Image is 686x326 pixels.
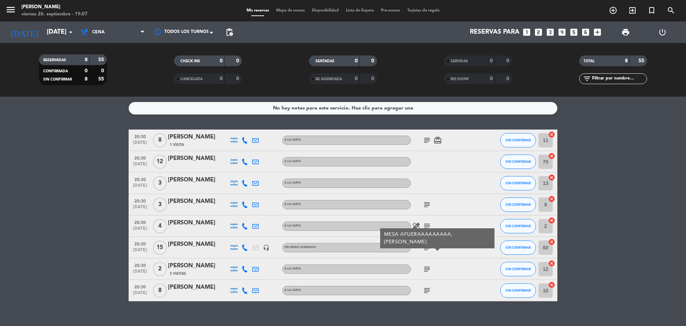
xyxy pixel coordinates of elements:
[85,57,88,62] strong: 8
[168,218,229,228] div: [PERSON_NAME]
[131,140,149,149] span: [DATE]
[43,58,66,62] span: RESERVADAS
[284,246,316,249] span: Sin menú asignado
[534,28,543,37] i: looks_two
[548,174,555,181] i: cancel
[236,76,240,81] strong: 0
[423,286,431,295] i: subject
[591,75,647,83] input: Filtrar por nombre...
[644,21,681,43] div: LOG OUT
[500,283,536,298] button: SIN CONFIRMAR
[593,28,602,37] i: add_box
[506,245,531,249] span: SIN CONFIRMAR
[581,28,590,37] i: looks_6
[131,175,149,183] span: 20:30
[308,9,342,13] span: Disponibilidad
[569,28,578,37] i: looks_5
[506,267,531,271] span: SIN CONFIRMAR
[131,291,149,299] span: [DATE]
[131,282,149,291] span: 20:30
[131,269,149,277] span: [DATE]
[21,4,88,11] div: [PERSON_NAME]
[371,76,376,81] strong: 0
[284,181,301,184] span: A LA CARTA
[284,160,301,163] span: A LA CARTA
[5,4,16,18] button: menu
[506,58,511,63] strong: 0
[92,30,105,35] span: Cena
[557,28,567,37] i: looks_4
[153,198,167,212] span: 3
[131,162,149,170] span: [DATE]
[168,154,229,163] div: [PERSON_NAME]
[225,28,234,37] span: pending_actions
[85,77,88,82] strong: 8
[131,196,149,205] span: 20:30
[667,6,675,15] i: search
[506,224,531,228] span: SIN CONFIRMAR
[609,6,617,15] i: add_circle_outline
[506,160,531,164] span: SIN CONFIRMAR
[522,28,531,37] i: looks_one
[500,155,536,169] button: SIN CONFIRMAR
[21,11,88,18] div: viernes 26. septiembre - 19:07
[284,203,301,206] span: A LA CARTA
[412,222,421,230] i: healing
[506,76,511,81] strong: 0
[284,267,301,270] span: A LA CARTA
[43,78,72,81] span: SIN CONFIRMAR
[433,136,442,145] i: card_giftcard
[451,59,468,63] span: SERVIDAS
[384,231,491,246] div: MESA AFUERAAAAAAAAA, [PERSON_NAME]
[548,238,555,245] i: cancel
[131,132,149,140] span: 20:30
[43,69,68,73] span: CONFIRMADA
[153,176,167,190] span: 3
[628,6,637,15] i: exit_to_app
[236,58,240,63] strong: 0
[153,240,167,255] span: 15
[131,239,149,248] span: 20:30
[548,131,555,138] i: cancel
[5,4,16,15] i: menu
[153,155,167,169] span: 12
[170,142,184,148] span: 1 Visita
[273,104,413,112] div: No hay notas para este servicio. Haz clic para agregar una
[315,77,342,81] span: RE AGENDADA
[506,181,531,185] span: SIN CONFIRMAR
[131,183,149,191] span: [DATE]
[168,261,229,271] div: [PERSON_NAME]
[284,289,301,292] span: A LA CARTA
[131,218,149,226] span: 20:30
[621,28,630,37] span: print
[500,176,536,190] button: SIN CONFIRMAR
[371,58,376,63] strong: 0
[284,224,301,227] span: A LA CARTA
[85,68,88,73] strong: 0
[423,265,431,273] i: subject
[548,195,555,203] i: cancel
[168,132,229,142] div: [PERSON_NAME]
[131,261,149,269] span: 20:30
[168,283,229,292] div: [PERSON_NAME]
[131,226,149,234] span: [DATE]
[490,76,493,81] strong: 0
[131,154,149,162] span: 20:30
[506,203,531,206] span: SIN CONFIRMAR
[451,77,469,81] span: NO SHOW
[263,244,269,251] i: headset_mic
[168,197,229,206] div: [PERSON_NAME]
[153,133,167,147] span: 8
[546,28,555,37] i: looks_3
[638,58,646,63] strong: 55
[180,77,203,81] span: CANCELADA
[164,29,209,36] span: Todos los turnos
[220,58,223,63] strong: 0
[506,138,531,142] span: SIN CONFIRMAR
[500,240,536,255] button: SIN CONFIRMAR
[98,77,105,82] strong: 55
[470,29,520,36] span: Reservas para
[548,152,555,160] i: cancel
[404,9,443,13] span: Tarjetas de regalo
[423,222,431,230] i: subject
